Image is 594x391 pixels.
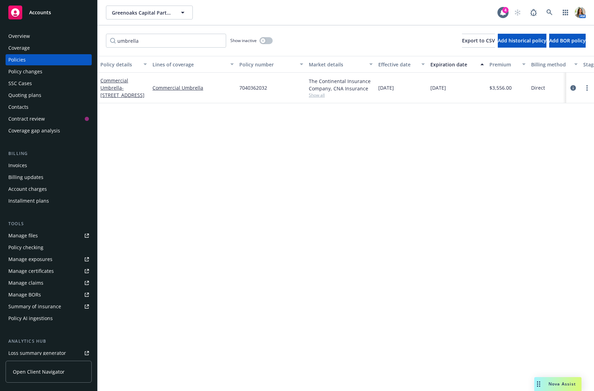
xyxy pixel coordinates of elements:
[152,61,226,68] div: Lines of coverage
[6,289,92,300] a: Manage BORs
[531,84,545,91] span: Direct
[8,301,61,312] div: Summary of insurance
[430,61,476,68] div: Expiration date
[8,54,26,65] div: Policies
[6,54,92,65] a: Policies
[378,84,394,91] span: [DATE]
[8,160,27,171] div: Invoices
[306,56,376,73] button: Market details
[6,184,92,195] a: Account charges
[13,368,65,375] span: Open Client Navigator
[239,61,296,68] div: Policy number
[6,42,92,54] a: Coverage
[487,56,528,73] button: Premium
[8,78,32,89] div: SSC Cases
[150,56,237,73] button: Lines of coverage
[8,113,45,124] div: Contract review
[6,172,92,183] a: Billing updates
[6,230,92,241] a: Manage files
[100,84,145,98] span: - [STREET_ADDRESS]
[8,348,66,359] div: Loss summary generator
[543,6,556,19] a: Search
[29,10,51,15] span: Accounts
[549,34,586,48] button: Add BOR policy
[8,31,30,42] div: Overview
[106,34,226,48] input: Filter by keyword...
[8,90,41,101] div: Quoting plans
[531,61,570,68] div: Billing method
[6,78,92,89] a: SSC Cases
[112,9,172,16] span: Greenoaks Capital Partners LLC
[8,172,43,183] div: Billing updates
[8,277,43,288] div: Manage claims
[498,37,546,44] span: Add historical policy
[559,6,572,19] a: Switch app
[6,313,92,324] a: Policy AI ingestions
[6,266,92,277] a: Manage certificates
[528,56,580,73] button: Billing method
[237,56,306,73] button: Policy number
[489,84,512,91] span: $3,556.00
[239,84,267,91] span: 7040362032
[376,56,428,73] button: Effective date
[6,150,92,157] div: Billing
[6,348,92,359] a: Loss summary generator
[6,220,92,227] div: Tools
[6,195,92,206] a: Installment plans
[511,6,525,19] a: Start snowing
[100,77,145,98] a: Commercial Umbrella
[8,242,43,253] div: Policy checking
[6,3,92,22] a: Accounts
[428,56,487,73] button: Expiration date
[6,254,92,265] a: Manage exposures
[6,277,92,288] a: Manage claims
[100,61,139,68] div: Policy details
[583,84,591,92] a: more
[8,266,54,277] div: Manage certificates
[6,160,92,171] a: Invoices
[548,381,576,387] span: Nova Assist
[6,242,92,253] a: Policy checking
[6,66,92,77] a: Policy changes
[8,195,49,206] div: Installment plans
[6,301,92,312] a: Summary of insurance
[430,84,446,91] span: [DATE]
[6,31,92,42] a: Overview
[230,38,257,43] span: Show inactive
[549,37,586,44] span: Add BOR policy
[8,125,60,136] div: Coverage gap analysis
[8,254,52,265] div: Manage exposures
[527,6,541,19] a: Report a Bug
[8,289,41,300] div: Manage BORs
[8,230,38,241] div: Manage files
[534,377,543,391] div: Drag to move
[152,84,234,91] a: Commercial Umbrella
[8,313,53,324] div: Policy AI ingestions
[502,7,509,13] div: 4
[498,34,546,48] button: Add historical policy
[6,125,92,136] a: Coverage gap analysis
[8,66,42,77] div: Policy changes
[6,101,92,113] a: Contacts
[569,84,577,92] a: circleInformation
[462,37,495,44] span: Export to CSV
[309,78,373,92] div: The Continental Insurance Company, CNA Insurance
[6,90,92,101] a: Quoting plans
[575,7,586,18] img: photo
[309,92,373,98] span: Show all
[534,377,581,391] button: Nova Assist
[309,61,365,68] div: Market details
[378,61,417,68] div: Effective date
[462,34,495,48] button: Export to CSV
[8,184,47,195] div: Account charges
[6,113,92,124] a: Contract review
[98,56,150,73] button: Policy details
[6,338,92,345] div: Analytics hub
[8,42,30,54] div: Coverage
[489,61,518,68] div: Premium
[106,6,193,19] button: Greenoaks Capital Partners LLC
[8,101,28,113] div: Contacts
